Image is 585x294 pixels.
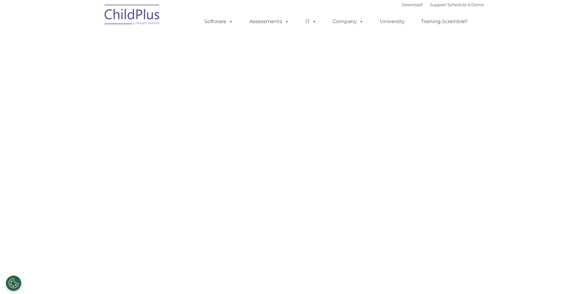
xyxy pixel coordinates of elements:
a: Assessments [243,15,295,28]
a: University [374,15,411,28]
a: Schedule A Demo [447,2,484,7]
a: Download [402,2,422,7]
a: Software [198,15,239,28]
a: IT [299,15,323,28]
a: Company [327,15,370,28]
a: Training Scramble!! [415,15,474,28]
font: | [402,2,484,7]
button: Cookies Settings [6,276,21,291]
img: ChildPlus by Procare Solutions [101,0,163,31]
a: Support [430,2,446,7]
